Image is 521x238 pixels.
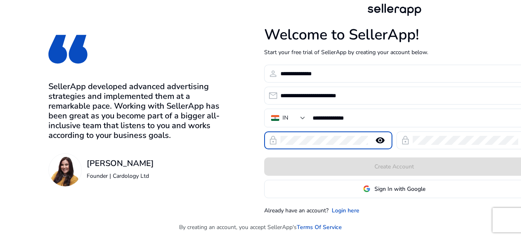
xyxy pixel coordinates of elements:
a: Login here [332,206,359,215]
h3: [PERSON_NAME] [87,159,154,168]
div: IN [282,114,288,122]
p: Founder | Cardology Ltd [87,172,154,180]
span: person [268,69,278,79]
span: lock [401,135,410,145]
span: Sign In with Google [374,185,425,193]
span: email [268,91,278,100]
h3: SellerApp developed advanced advertising strategies and implemented them at a remarkable pace. Wo... [48,82,222,140]
mat-icon: remove_red_eye [370,135,390,145]
img: google-logo.svg [363,185,370,192]
p: Already have an account? [264,206,328,215]
span: lock [268,135,278,145]
a: Terms Of Service [297,223,342,231]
